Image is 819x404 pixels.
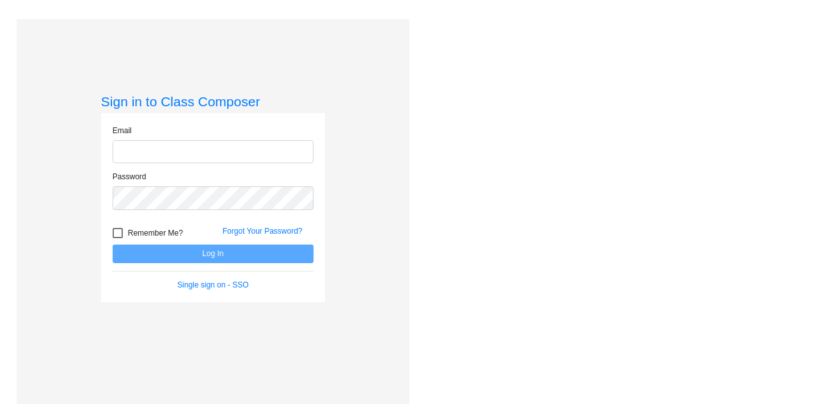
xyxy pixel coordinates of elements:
span: Remember Me? [128,225,183,241]
h3: Sign in to Class Composer [101,93,325,109]
label: Password [113,171,147,182]
label: Email [113,125,132,136]
a: Single sign on - SSO [177,280,248,289]
a: Forgot Your Password? [223,227,303,236]
button: Log In [113,245,314,263]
